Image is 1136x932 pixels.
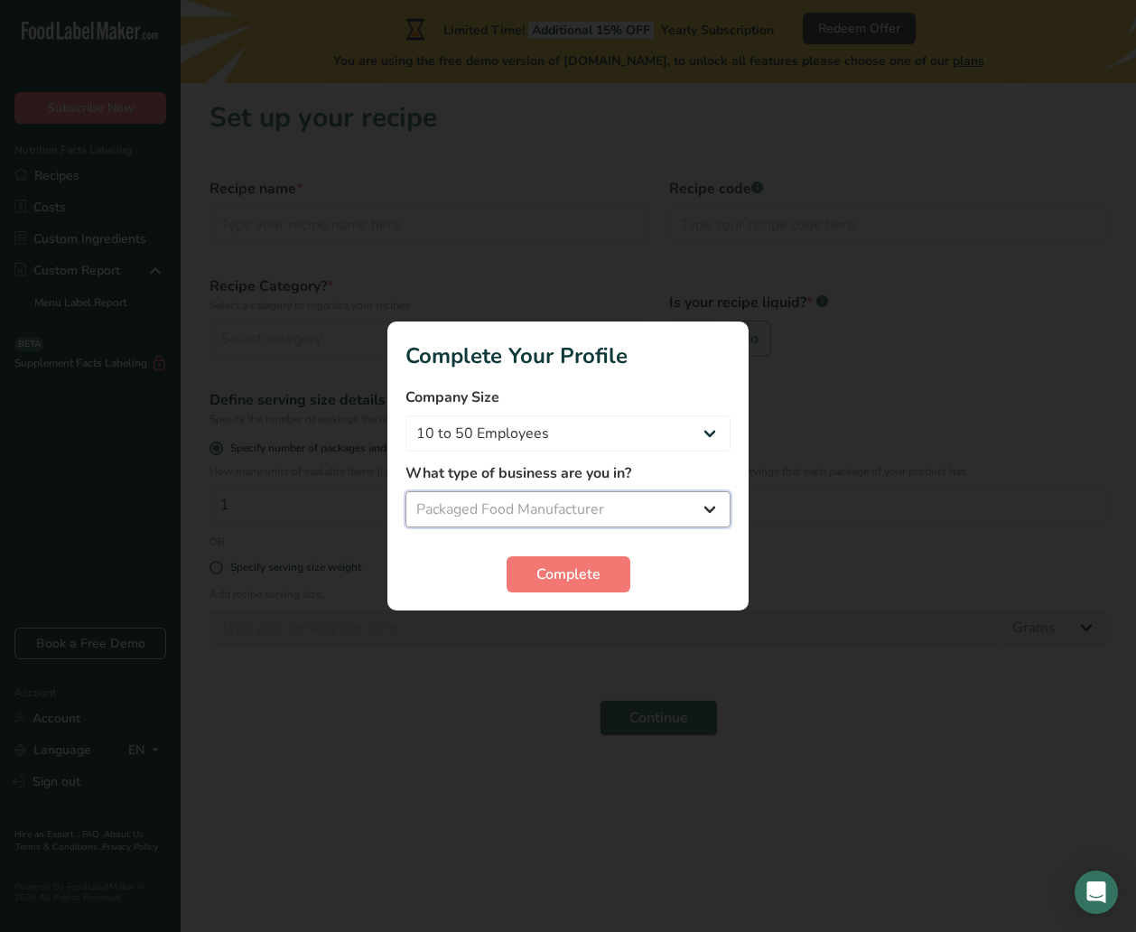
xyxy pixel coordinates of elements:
[405,462,731,484] label: What type of business are you in?
[405,340,731,372] h1: Complete Your Profile
[405,387,731,408] label: Company Size
[536,564,601,585] span: Complete
[1075,871,1118,914] div: Open Intercom Messenger
[507,556,630,592] button: Complete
